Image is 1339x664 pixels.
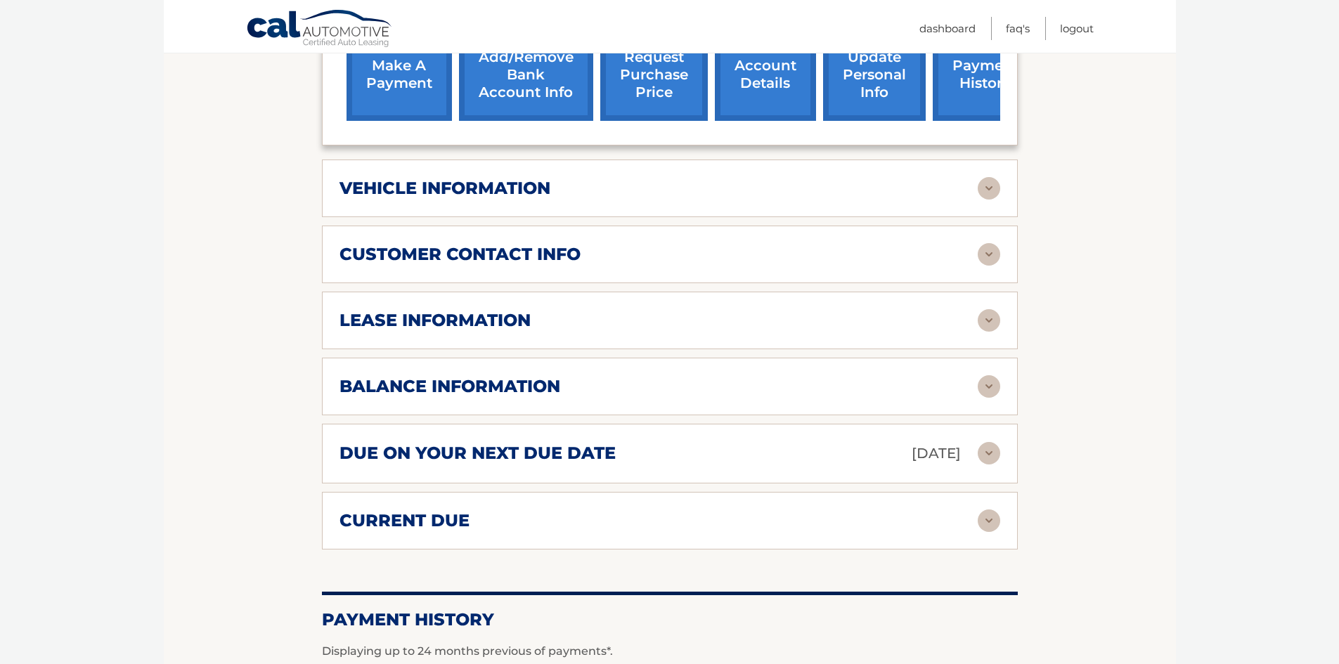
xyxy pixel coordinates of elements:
[600,29,708,121] a: request purchase price
[919,17,976,40] a: Dashboard
[339,178,550,199] h2: vehicle information
[322,643,1018,660] p: Displaying up to 24 months previous of payments*.
[459,29,593,121] a: Add/Remove bank account info
[823,29,926,121] a: update personal info
[978,375,1000,398] img: accordion-rest.svg
[978,509,1000,532] img: accordion-rest.svg
[933,29,1038,121] a: payment history
[1060,17,1094,40] a: Logout
[322,609,1018,630] h2: Payment History
[339,310,531,331] h2: lease information
[339,510,470,531] h2: current due
[715,29,816,121] a: account details
[339,244,581,265] h2: customer contact info
[978,309,1000,332] img: accordion-rest.svg
[912,441,961,466] p: [DATE]
[339,443,616,464] h2: due on your next due date
[1006,17,1030,40] a: FAQ's
[246,9,394,50] a: Cal Automotive
[339,376,560,397] h2: balance information
[978,243,1000,266] img: accordion-rest.svg
[978,442,1000,464] img: accordion-rest.svg
[347,29,452,121] a: make a payment
[978,177,1000,200] img: accordion-rest.svg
